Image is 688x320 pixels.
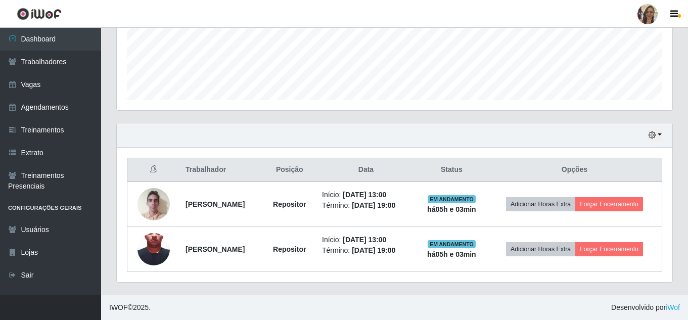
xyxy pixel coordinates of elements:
li: Início: [322,190,410,200]
th: Opções [487,158,662,182]
span: © 2025 . [109,302,151,313]
img: CoreUI Logo [17,8,62,20]
th: Trabalhador [179,158,263,182]
span: IWOF [109,303,128,311]
time: [DATE] 13:00 [343,236,386,244]
img: 1748033638152.jpeg [137,213,170,285]
li: Término: [322,245,410,256]
strong: [PERSON_NAME] [186,245,245,253]
a: iWof [666,303,680,311]
time: [DATE] 19:00 [352,201,395,209]
li: Início: [322,235,410,245]
li: Término: [322,200,410,211]
img: 1740100256031.jpeg [137,182,170,225]
strong: Repositor [273,245,306,253]
th: Posição [263,158,316,182]
button: Adicionar Horas Extra [506,197,575,211]
button: Forçar Encerramento [575,197,643,211]
span: Desenvolvido por [611,302,680,313]
span: EM ANDAMENTO [428,240,476,248]
button: Adicionar Horas Extra [506,242,575,256]
strong: há 05 h e 03 min [427,250,476,258]
th: Status [416,158,487,182]
strong: há 05 h e 03 min [427,205,476,213]
strong: Repositor [273,200,306,208]
time: [DATE] 19:00 [352,246,395,254]
span: EM ANDAMENTO [428,195,476,203]
strong: [PERSON_NAME] [186,200,245,208]
th: Data [316,158,416,182]
time: [DATE] 13:00 [343,191,386,199]
button: Forçar Encerramento [575,242,643,256]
